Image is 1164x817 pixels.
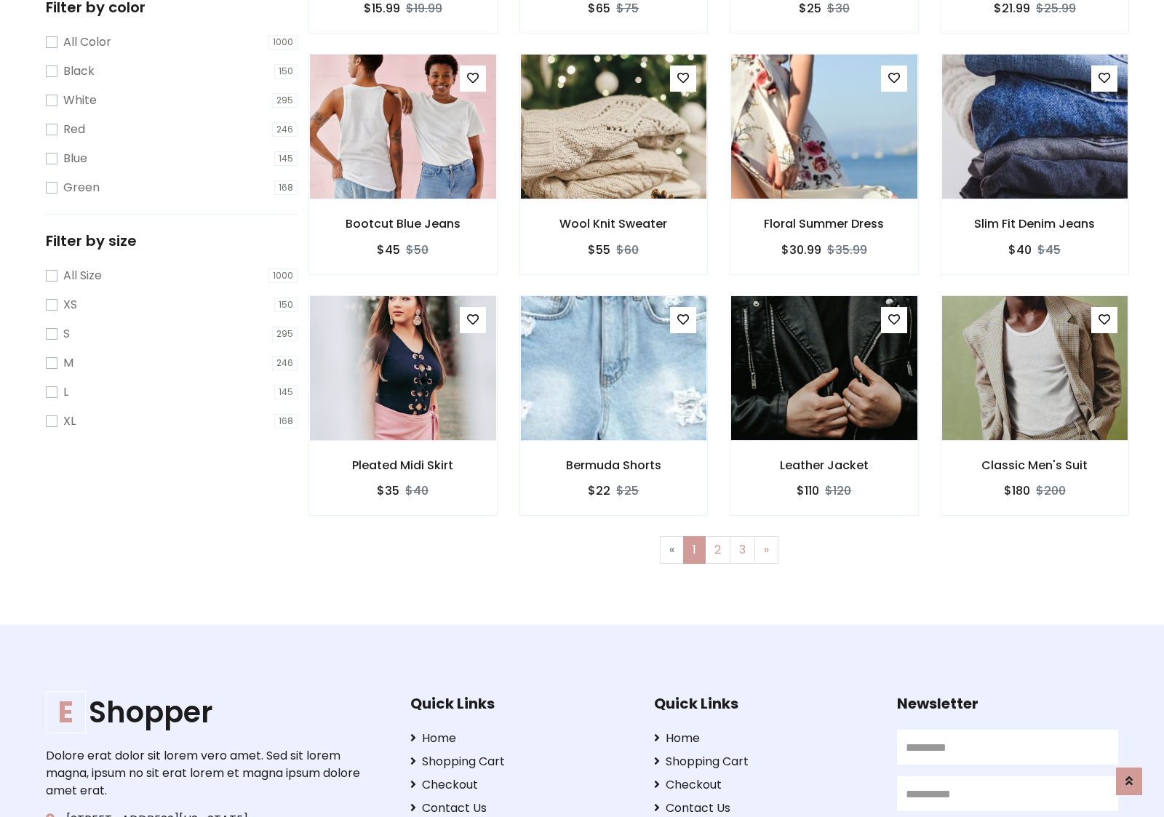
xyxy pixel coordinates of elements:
[63,325,70,343] label: S
[654,776,875,794] a: Checkout
[797,484,819,498] h6: $110
[46,747,364,800] p: Dolore erat dolor sit lorem vero amet. Sed sit lorem magna, ipsum no sit erat lorem et magna ipsu...
[588,1,610,15] h6: $65
[63,150,87,167] label: Blue
[654,695,875,712] h5: Quick Links
[63,383,68,401] label: L
[410,730,631,747] a: Home
[730,217,918,231] h6: Floral Summer Dress
[63,33,111,51] label: All Color
[377,484,399,498] h6: $35
[781,243,821,257] h6: $30.99
[63,296,77,314] label: XS
[268,268,298,283] span: 1000
[274,385,298,399] span: 145
[63,354,73,372] label: M
[520,458,708,472] h6: Bermuda Shorts
[683,536,706,564] a: 1
[63,121,85,138] label: Red
[46,695,364,730] a: EShopper
[410,800,631,817] a: Contact Us
[764,541,769,558] span: »
[588,484,610,498] h6: $22
[274,180,298,195] span: 168
[46,695,364,730] h1: Shopper
[272,356,298,370] span: 246
[705,536,730,564] a: 2
[63,92,97,109] label: White
[730,458,918,472] h6: Leather Jacket
[994,1,1030,15] h6: $21.99
[272,122,298,137] span: 246
[654,753,875,770] a: Shopping Cart
[46,232,298,250] h5: Filter by size
[274,151,298,166] span: 145
[730,536,755,564] a: 3
[63,413,76,430] label: XL
[377,243,400,257] h6: $45
[274,414,298,429] span: 168
[410,695,631,712] h5: Quick Links
[63,267,102,284] label: All Size
[616,242,639,258] del: $60
[825,482,851,499] del: $120
[274,298,298,312] span: 150
[941,217,1129,231] h6: Slim Fit Denim Jeans
[588,243,610,257] h6: $55
[309,217,497,231] h6: Bootcut Blue Jeans
[63,179,100,196] label: Green
[897,695,1118,712] h5: Newsletter
[272,327,298,341] span: 295
[1036,482,1066,499] del: $200
[274,64,298,79] span: 150
[410,753,631,770] a: Shopping Cart
[272,93,298,108] span: 295
[1004,484,1030,498] h6: $180
[268,35,298,49] span: 1000
[616,482,639,499] del: $25
[405,482,428,499] del: $40
[754,536,778,564] a: Next
[46,691,86,733] span: E
[654,730,875,747] a: Home
[63,63,95,80] label: Black
[1008,243,1032,257] h6: $40
[799,1,821,15] h6: $25
[309,458,497,472] h6: Pleated Midi Skirt
[319,536,1118,564] nav: Page navigation
[520,217,708,231] h6: Wool Knit Sweater
[654,800,875,817] a: Contact Us
[410,776,631,794] a: Checkout
[941,458,1129,472] h6: Classic Men's Suit
[827,242,867,258] del: $35.99
[406,242,428,258] del: $50
[364,1,400,15] h6: $15.99
[1037,242,1061,258] del: $45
